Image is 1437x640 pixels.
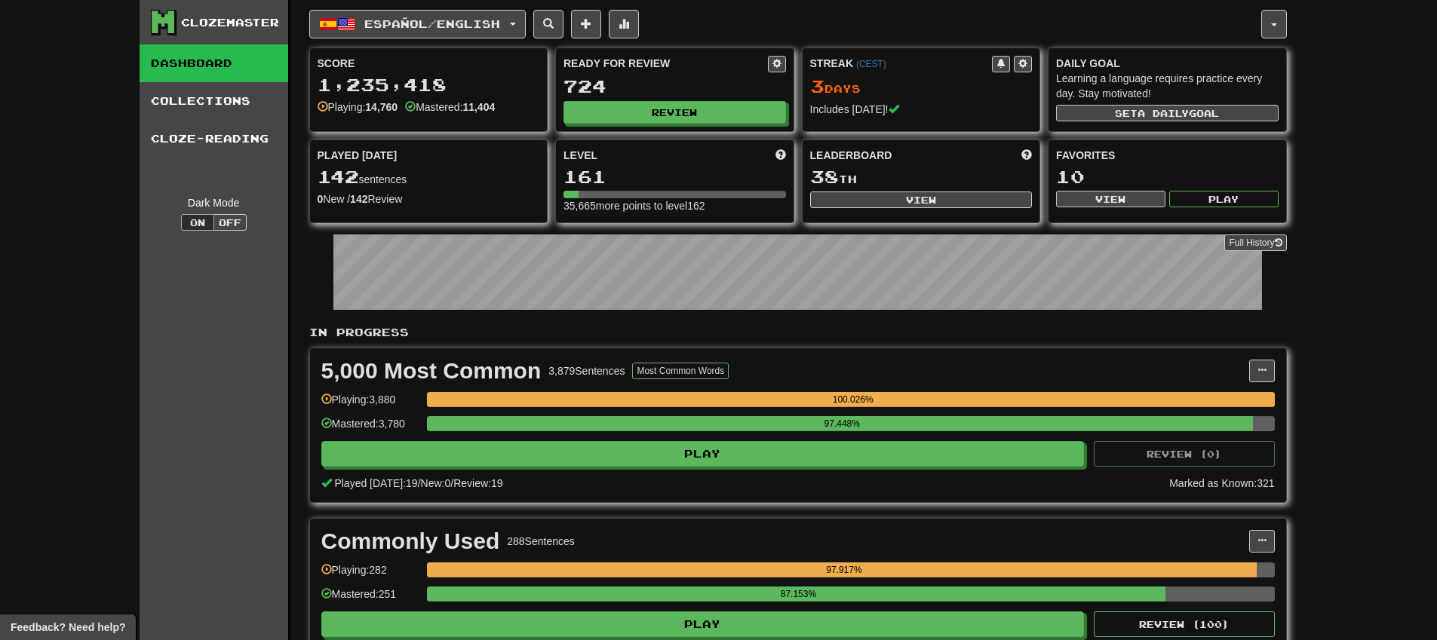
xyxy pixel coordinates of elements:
button: Off [213,214,247,231]
div: 288 Sentences [507,534,575,549]
div: 5,000 Most Common [321,360,542,382]
span: Played [DATE]: 19 [334,477,417,489]
a: Cloze-Reading [140,120,288,158]
button: Español/English [309,10,526,38]
div: 1,235,418 [318,75,540,94]
button: View [1056,191,1165,207]
button: Play [1169,191,1279,207]
div: Favorites [1056,148,1279,163]
span: 3 [810,75,824,96]
p: In Progress [309,325,1287,340]
div: Marked as Known: 321 [1169,476,1274,491]
button: Play [321,611,1085,637]
div: 87.153% [431,586,1165,602]
div: 724 [563,77,786,96]
span: Review: 19 [453,477,502,489]
a: (CEST) [856,59,886,69]
div: Mastered: 251 [321,586,419,611]
div: Mastered: 3,780 [321,416,419,441]
a: Collections [140,82,288,120]
div: Streak [810,56,993,71]
span: Played [DATE] [318,148,398,163]
div: 100.026% [431,392,1275,407]
div: 35,665 more points to level 162 [563,198,786,213]
div: Clozemaster [181,15,279,30]
span: Score more points to level up [775,148,786,163]
span: / [418,477,421,489]
div: Commonly Used [321,530,500,553]
button: More stats [609,10,639,38]
span: a daily [1138,108,1189,118]
div: Playing: 282 [321,562,419,587]
div: Includes [DATE]! [810,102,1033,117]
div: New / Review [318,191,540,207]
div: Day s [810,77,1033,96]
button: Seta dailygoal [1056,105,1279,121]
strong: 14,760 [365,101,398,113]
button: Add sentence to collection [571,10,601,38]
button: Most Common Words [632,363,729,379]
div: Playing: 3,880 [321,392,419,417]
div: Daily Goal [1056,56,1279,71]
div: th [810,167,1033,187]
button: Play [321,441,1085,467]
a: Dashboard [140,44,288,82]
span: Español / English [364,17,500,30]
div: Mastered: [405,100,495,115]
span: Open feedback widget [11,620,125,635]
div: Playing: [318,100,398,115]
strong: 11,404 [462,101,495,113]
button: Review (0) [1094,441,1275,467]
span: 38 [810,166,839,187]
span: Leaderboard [810,148,892,163]
button: On [181,214,214,231]
div: 161 [563,167,786,186]
span: This week in points, UTC [1021,148,1032,163]
button: Review [563,101,786,124]
div: Score [318,56,540,71]
div: 97.917% [431,562,1257,577]
div: Learning a language requires practice every day. Stay motivated! [1056,71,1279,101]
div: 97.448% [431,416,1253,431]
a: Full History [1224,234,1286,251]
span: New: 0 [421,477,451,489]
div: sentences [318,167,540,187]
button: View [810,191,1033,208]
span: 142 [318,166,359,187]
span: / [450,477,453,489]
div: Ready for Review [563,56,768,71]
button: Review (100) [1094,611,1275,637]
button: Search sentences [533,10,563,38]
strong: 0 [318,193,324,205]
span: Level [563,148,597,163]
div: 10 [1056,167,1279,186]
div: 3,879 Sentences [548,363,625,378]
strong: 142 [350,193,367,205]
div: Dark Mode [151,195,277,210]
